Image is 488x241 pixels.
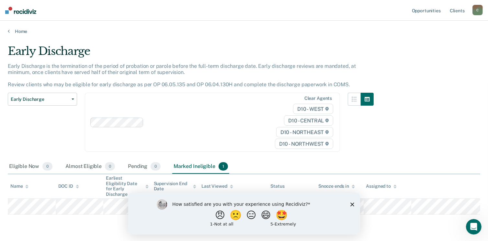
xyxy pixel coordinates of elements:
[64,160,116,174] div: Almost Eligible0
[11,97,69,102] span: Early Discharge
[201,183,233,189] div: Last Viewed
[154,181,197,192] div: Supervision End Date
[275,139,333,149] span: D10 - NORTHWEST
[304,96,332,101] div: Clear agents
[270,183,284,189] div: Status
[42,162,52,171] span: 0
[8,63,356,88] p: Early Discharge is the termination of the period of probation or parole before the full-term disc...
[466,219,482,235] iframe: Intercom live chat
[219,162,228,171] span: 1
[105,162,115,171] span: 0
[8,160,54,174] div: Eligible Now0
[172,160,229,174] div: Marked Ineligible1
[8,93,77,106] button: Early Discharge
[5,7,36,14] img: Recidiviz
[128,193,360,235] iframe: Survey by Kim from Recidiviz
[58,183,79,189] div: DOC ID
[293,104,333,114] span: D10 - WEST
[366,183,397,189] div: Assigned to
[10,183,28,189] div: Name
[8,28,480,34] a: Home
[151,162,161,171] span: 0
[284,115,333,126] span: D10 - CENTRAL
[127,160,162,174] div: Pending0
[106,175,149,197] div: Earliest Eligibility Date for Early Discharge
[8,45,374,63] div: Early Discharge
[318,183,355,189] div: Snooze ends in
[472,5,483,15] button: C
[276,127,333,137] span: D10 - NORTHEAST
